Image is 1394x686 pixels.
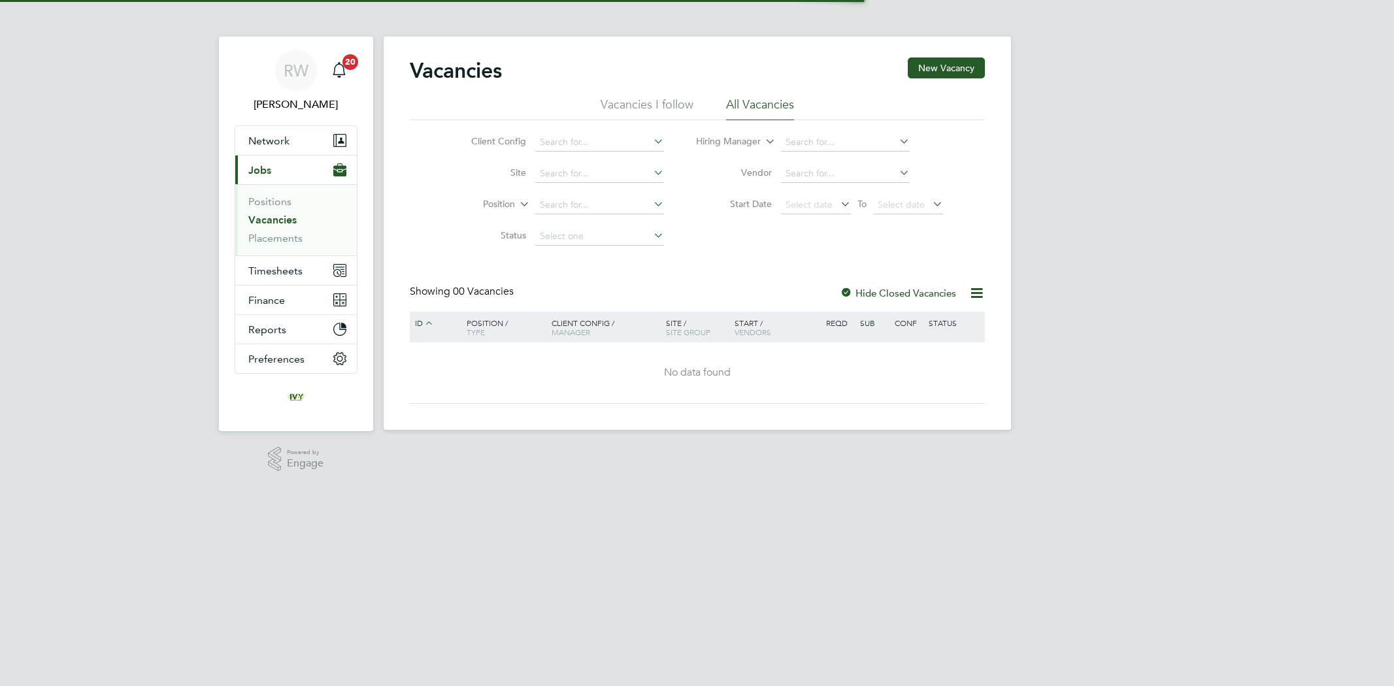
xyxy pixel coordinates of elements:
span: Preferences [248,353,305,365]
div: Status [925,312,982,334]
input: Search for... [535,133,664,152]
button: Finance [235,286,357,314]
label: Status [451,229,526,241]
span: Site Group [666,327,710,337]
a: RW[PERSON_NAME] [235,50,357,112]
span: RW [284,62,308,79]
a: Placements [248,232,303,244]
input: Select one [535,227,664,246]
div: Conf [891,312,925,334]
span: Reports [248,323,286,336]
li: All Vacancies [726,97,794,120]
div: Client Config / [548,312,663,343]
div: Jobs [235,184,357,255]
button: Network [235,126,357,155]
label: Hide Closed Vacancies [840,287,956,299]
div: ID [412,312,457,335]
label: Site [451,167,526,178]
div: Showing [410,285,516,299]
span: Vendors [735,327,771,337]
span: Select date [878,199,925,210]
span: Jobs [248,164,271,176]
a: 20 [326,50,352,91]
label: Client Config [451,135,526,147]
li: Vacancies I follow [601,97,693,120]
button: Jobs [235,155,357,184]
span: Finance [248,294,285,306]
a: Positions [248,195,291,208]
label: Vendor [697,167,772,178]
span: Select date [786,199,833,210]
div: No data found [412,366,983,380]
span: 20 [342,54,358,70]
img: ivyresourcegroup-logo-retina.png [286,387,307,408]
button: Preferences [235,344,357,373]
input: Search for... [781,133,910,152]
button: New Vacancy [908,57,985,78]
span: Network [248,135,290,147]
a: Go to home page [235,387,357,408]
div: Start / [731,312,823,343]
input: Search for... [535,196,664,214]
span: Powered by [287,447,324,458]
span: Type [467,327,485,337]
span: 00 Vacancies [453,285,514,298]
label: Position [440,198,515,211]
span: Rob Winchle [235,97,357,112]
div: Sub [857,312,891,334]
h2: Vacancies [410,57,502,84]
a: Vacancies [248,214,297,226]
span: Timesheets [248,265,303,277]
button: Reports [235,315,357,344]
span: Engage [287,458,324,469]
input: Search for... [535,165,664,183]
label: Hiring Manager [686,135,761,148]
span: Manager [552,327,590,337]
a: Powered byEngage [268,447,324,472]
nav: Main navigation [219,37,373,431]
span: To [854,195,871,212]
div: Site / [663,312,731,343]
div: Reqd [823,312,857,334]
label: Start Date [697,198,772,210]
div: Position / [457,312,548,343]
input: Search for... [781,165,910,183]
button: Timesheets [235,256,357,285]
